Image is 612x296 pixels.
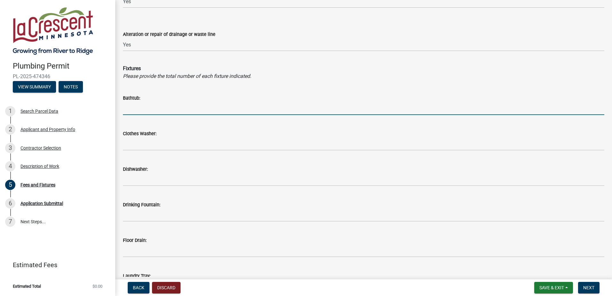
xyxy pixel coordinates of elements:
div: 4 [5,161,15,171]
label: Dishwasher: [123,167,148,172]
label: Alteration or repair of drainage or waste line [123,32,215,37]
span: $0.00 [93,284,102,288]
wm-modal-confirm: Notes [59,85,83,90]
a: Estimated Fees [5,259,105,271]
div: 1 [5,106,15,116]
img: City of La Crescent, Minnesota [13,7,93,55]
button: Back [128,282,149,293]
label: Drinking Fountain: [123,203,160,207]
button: Save & Exit [534,282,573,293]
button: View Summary [13,81,56,93]
wm-modal-confirm: Summary [13,85,56,90]
b: Fixtures [123,65,141,71]
label: Floor Drain: [123,238,147,243]
div: 5 [5,180,15,190]
label: Bathtub: [123,96,140,101]
button: Notes [59,81,83,93]
div: 2 [5,124,15,135]
div: Contractor Selection [20,146,61,150]
span: Save & Exit [539,285,564,290]
div: 7 [5,217,15,227]
div: 6 [5,198,15,209]
div: Fees and Fixtures [20,183,55,187]
span: Next [583,285,594,290]
div: Search Parcel Data [20,109,58,113]
h4: Plumbing Permit [13,62,110,71]
button: Discard [152,282,181,293]
span: Estimated Total [13,284,41,288]
label: Clothes Washer: [123,132,157,136]
span: Back [133,285,144,290]
div: Application Submittal [20,201,63,206]
i: Please provide the total number of each fixture indicated. [123,73,251,79]
div: Description of Work [20,164,59,169]
label: Laundry Tray: [123,274,151,278]
button: Next [578,282,600,293]
div: Applicant and Property Info [20,127,75,132]
span: PL-2025-474346 [13,73,102,79]
div: 3 [5,143,15,153]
